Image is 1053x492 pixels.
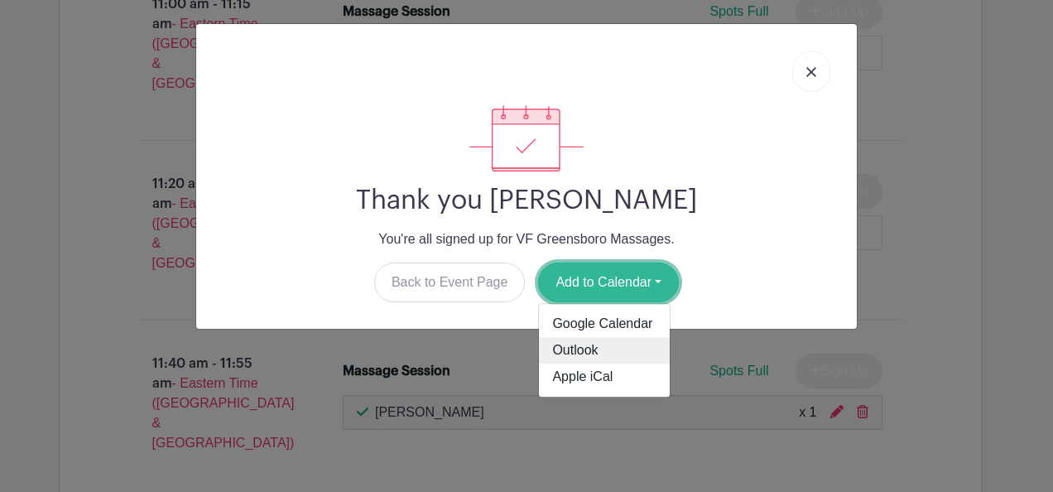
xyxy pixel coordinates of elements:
[539,338,670,364] a: Outlook
[209,229,844,249] p: You're all signed up for VF Greensboro Massages.
[539,364,670,391] a: Apple iCal
[539,311,670,338] a: Google Calendar
[538,263,679,302] button: Add to Calendar
[374,263,526,302] a: Back to Event Page
[806,67,816,77] img: close_button-5f87c8562297e5c2d7936805f587ecaba9071eb48480494691a3f1689db116b3.svg
[209,185,844,216] h2: Thank you [PERSON_NAME]
[469,105,584,171] img: signup_complete-c468d5dda3e2740ee63a24cb0ba0d3ce5d8a4ecd24259e683200fb1569d990c8.svg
